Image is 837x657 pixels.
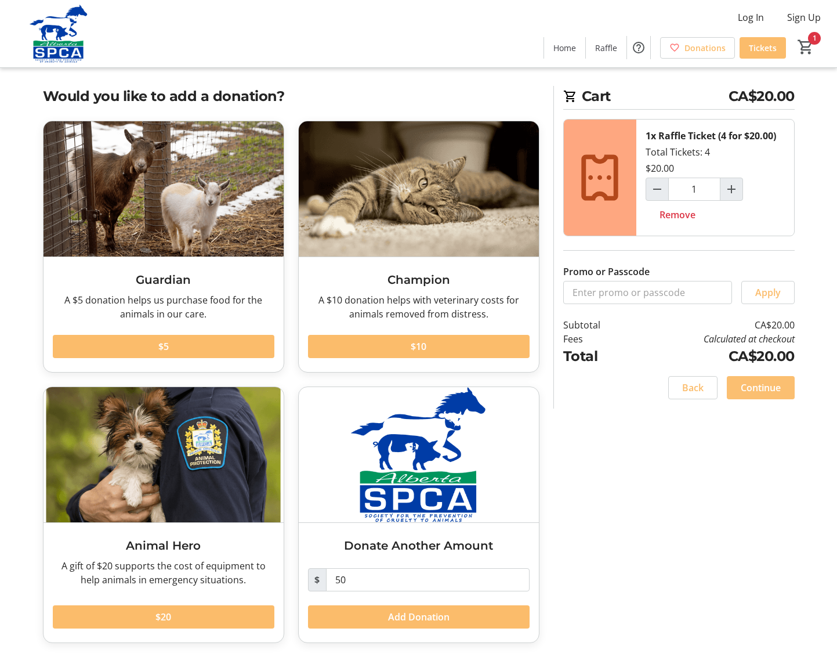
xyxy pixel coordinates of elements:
[682,381,704,395] span: Back
[646,178,668,200] button: Decrement by one
[53,335,274,358] button: $5
[563,318,631,332] td: Subtotal
[155,610,171,624] span: $20
[720,178,742,200] button: Increment by one
[646,129,776,143] div: 1x Raffle Ticket (4 for $20.00)
[553,42,576,54] span: Home
[563,346,631,367] td: Total
[308,537,530,554] h3: Donate Another Amount
[43,86,539,107] h2: Would you like to add a donation?
[44,121,284,257] img: Guardian
[299,121,539,257] img: Champion
[53,537,274,554] h3: Animal Hero
[636,120,794,236] div: Total Tickets: 4
[326,568,530,591] input: Donation Amount
[563,281,732,304] input: Enter promo or passcode
[563,332,631,346] td: Fees
[646,161,674,175] div: $20.00
[299,387,539,522] img: Donate Another Amount
[563,86,795,110] h2: Cart
[308,605,530,629] button: Add Donation
[630,318,794,332] td: CA$20.00
[563,265,650,279] label: Promo or Passcode
[660,37,735,59] a: Donations
[741,381,781,395] span: Continue
[544,37,585,59] a: Home
[308,293,530,321] div: A $10 donation helps with veterinary costs for animals removed from distress.
[630,332,794,346] td: Calculated at checkout
[787,10,821,24] span: Sign Up
[595,42,617,54] span: Raffle
[684,42,726,54] span: Donations
[795,37,816,57] button: Cart
[668,376,718,399] button: Back
[660,208,695,222] span: Remove
[668,178,720,201] input: Raffle Ticket (4 for $20.00) Quantity
[158,340,169,353] span: $5
[586,37,626,59] a: Raffle
[740,37,786,59] a: Tickets
[44,387,284,522] img: Animal Hero
[308,335,530,358] button: $10
[53,271,274,288] h3: Guardian
[53,605,274,629] button: $20
[738,10,764,24] span: Log In
[646,203,709,226] button: Remove
[308,271,530,288] h3: Champion
[729,8,773,27] button: Log In
[630,346,794,367] td: CA$20.00
[411,340,426,353] span: $10
[741,281,795,304] button: Apply
[53,293,274,321] div: A $5 donation helps us purchase food for the animals in our care.
[7,5,110,63] img: Alberta SPCA's Logo
[53,559,274,587] div: A gift of $20 supports the cost of equipment to help animals in emergency situations.
[755,286,781,299] span: Apply
[388,610,450,624] span: Add Donation
[749,42,777,54] span: Tickets
[308,568,327,591] span: $
[729,86,795,107] span: CA$20.00
[727,376,795,399] button: Continue
[627,36,650,59] button: Help
[778,8,830,27] button: Sign Up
